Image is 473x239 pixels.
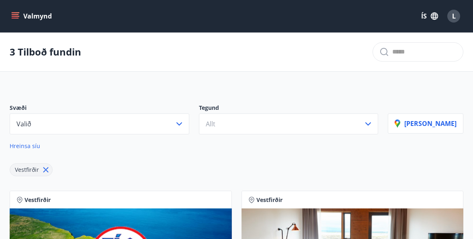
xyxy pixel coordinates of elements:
p: 3 Tilboð fundin [10,45,81,59]
span: Valið [16,119,31,128]
div: Vestfirðir [10,163,53,176]
span: Hreinsa síu [10,142,40,150]
span: L [452,12,456,21]
p: Tegund [199,104,379,113]
button: L [444,6,463,26]
button: [PERSON_NAME] [388,113,463,134]
p: Svæði [10,104,189,113]
span: Allt [206,119,215,128]
span: Vestfirðir [15,166,39,173]
button: menu [10,9,55,23]
span: Vestfirðir [25,196,51,204]
p: [PERSON_NAME] [395,119,457,128]
button: Allt [199,113,379,134]
button: Valið [10,113,189,134]
button: ÍS [417,9,442,23]
span: Vestfirðir [256,196,283,204]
